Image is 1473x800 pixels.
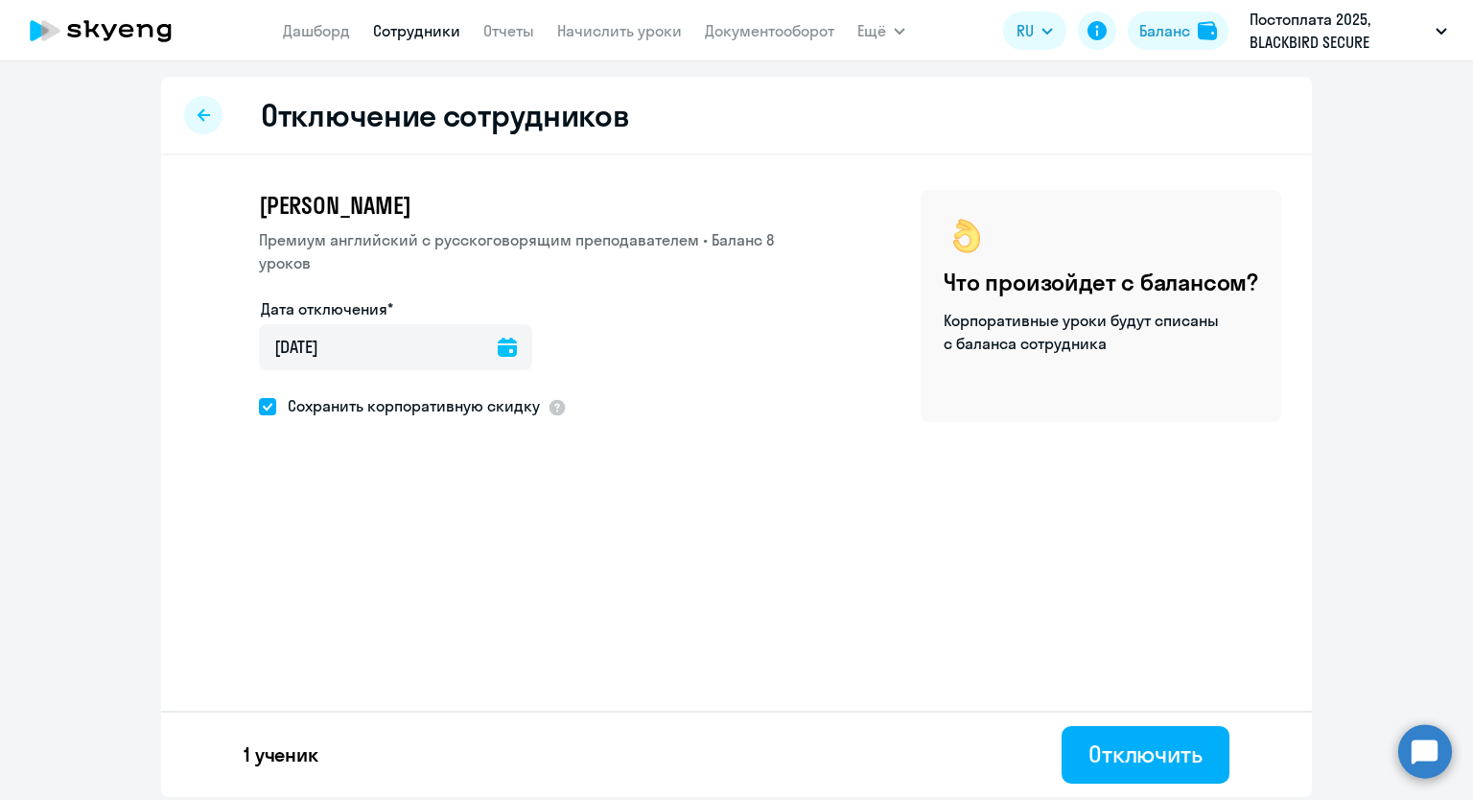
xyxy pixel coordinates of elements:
button: Отключить [1062,726,1229,784]
div: Баланс [1139,19,1190,42]
button: Постоплата 2025, BLACKBIRD SECURE BROWSING LTD [1240,8,1457,54]
a: Начислить уроки [557,21,682,40]
a: Сотрудники [373,21,460,40]
p: Корпоративные уроки будут списаны с баланса сотрудника [944,309,1222,355]
label: Дата отключения* [261,297,393,320]
p: Премиум английский с русскоговорящим преподавателем • Баланс 8 уроков [259,228,823,274]
span: Ещё [857,19,886,42]
span: RU [1017,19,1034,42]
img: ok [944,213,990,259]
a: Отчеты [483,21,534,40]
button: Балансbalance [1128,12,1228,50]
span: Сохранить корпоративную скидку [276,394,540,417]
a: Документооборот [705,21,834,40]
div: Отключить [1088,739,1203,769]
input: дд.мм.гггг [259,324,532,370]
img: balance [1198,21,1217,40]
button: RU [1003,12,1066,50]
span: [PERSON_NAME] [259,190,410,221]
p: Постоплата 2025, BLACKBIRD SECURE BROWSING LTD [1250,8,1428,54]
h2: Отключение сотрудников [261,96,629,134]
a: Дашборд [283,21,350,40]
p: 1 ученик [244,741,318,768]
button: Ещё [857,12,905,50]
h4: Что произойдет с балансом? [944,267,1258,297]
